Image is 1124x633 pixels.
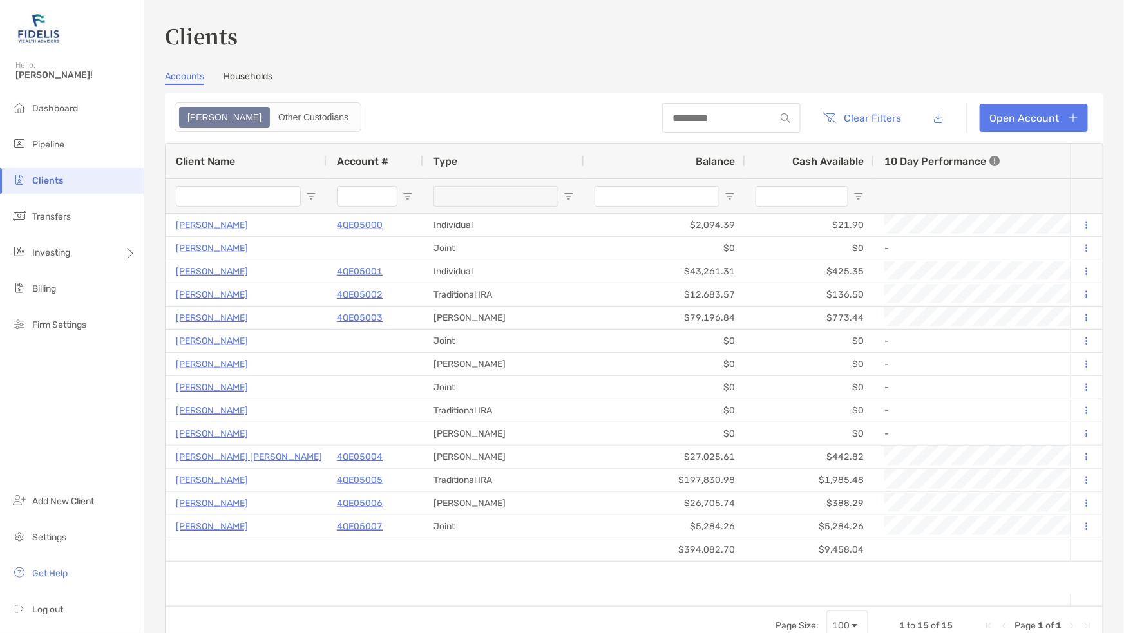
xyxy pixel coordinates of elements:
a: Accounts [165,71,204,85]
span: Get Help [32,568,68,579]
span: [PERSON_NAME]! [15,70,136,80]
a: [PERSON_NAME] [176,287,248,303]
div: [PERSON_NAME] [423,492,584,515]
div: $394,082.70 [584,538,745,561]
div: $1,985.48 [745,469,874,491]
div: $0 [584,330,745,352]
div: Previous Page [999,621,1009,631]
span: 15 [941,620,953,631]
div: $5,284.26 [584,515,745,538]
span: 1 [1038,620,1043,631]
div: $442.82 [745,446,874,468]
div: $0 [584,422,745,445]
div: - [884,238,1121,259]
span: Add New Client [32,496,94,507]
a: [PERSON_NAME] [176,495,248,511]
div: $2,094.39 [584,214,745,236]
span: 1 [899,620,905,631]
span: Type [433,155,457,167]
a: 4QE05005 [337,472,383,488]
div: Page Size: [776,620,819,631]
div: - [884,354,1121,375]
div: $197,830.98 [584,469,745,491]
img: clients icon [12,172,27,187]
div: $0 [745,422,874,445]
img: Zoe Logo [15,5,62,52]
span: Investing [32,247,70,258]
div: 100 [832,620,850,631]
span: Firm Settings [32,319,86,330]
a: [PERSON_NAME] [176,356,248,372]
a: 4QE05006 [337,495,383,511]
div: Joint [423,237,584,260]
div: First Page [984,621,994,631]
span: Client Name [176,155,235,167]
div: $0 [745,237,874,260]
a: 4QE05003 [337,310,383,326]
div: $21.90 [745,214,874,236]
div: $0 [745,376,874,399]
div: Traditional IRA [423,283,584,306]
div: $0 [584,376,745,399]
span: Cash Available [792,155,864,167]
input: Cash Available Filter Input [756,186,848,207]
div: $0 [584,237,745,260]
img: pipeline icon [12,136,27,151]
div: $26,705.74 [584,492,745,515]
div: $5,284.26 [745,515,874,538]
span: Page [1014,620,1036,631]
img: logout icon [12,601,27,616]
span: to [907,620,915,631]
div: Individual [423,214,584,236]
div: - [884,330,1121,352]
span: Billing [32,283,56,294]
span: Balance [696,155,735,167]
div: [PERSON_NAME] [423,307,584,329]
div: - [884,423,1121,444]
span: Clients [32,175,63,186]
div: $9,458.04 [745,538,874,561]
button: Open Filter Menu [564,191,574,202]
div: Individual [423,260,584,283]
div: 10 Day Performance [884,144,1000,178]
div: $388.29 [745,492,874,515]
p: [PERSON_NAME] [176,426,248,442]
a: 4QE05001 [337,263,383,279]
span: Settings [32,532,66,543]
div: segmented control [175,102,361,132]
div: $136.50 [745,283,874,306]
div: Last Page [1082,621,1092,631]
img: investing icon [12,244,27,260]
span: 15 [917,620,929,631]
input: Account # Filter Input [337,186,397,207]
div: $27,025.61 [584,446,745,468]
div: Next Page [1067,621,1077,631]
input: Balance Filter Input [595,186,719,207]
a: [PERSON_NAME] [176,263,248,279]
a: [PERSON_NAME] [176,472,248,488]
button: Clear Filters [814,104,911,132]
a: [PERSON_NAME] [176,379,248,395]
img: firm-settings icon [12,316,27,332]
p: [PERSON_NAME] [PERSON_NAME] [176,449,322,465]
a: Households [224,71,272,85]
span: Pipeline [32,139,64,150]
a: [PERSON_NAME] [176,518,248,534]
a: [PERSON_NAME] [176,240,248,256]
a: [PERSON_NAME] [176,310,248,326]
span: Dashboard [32,103,78,114]
a: 4QE05002 [337,287,383,303]
span: 1 [1056,620,1062,631]
div: $425.35 [745,260,874,283]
